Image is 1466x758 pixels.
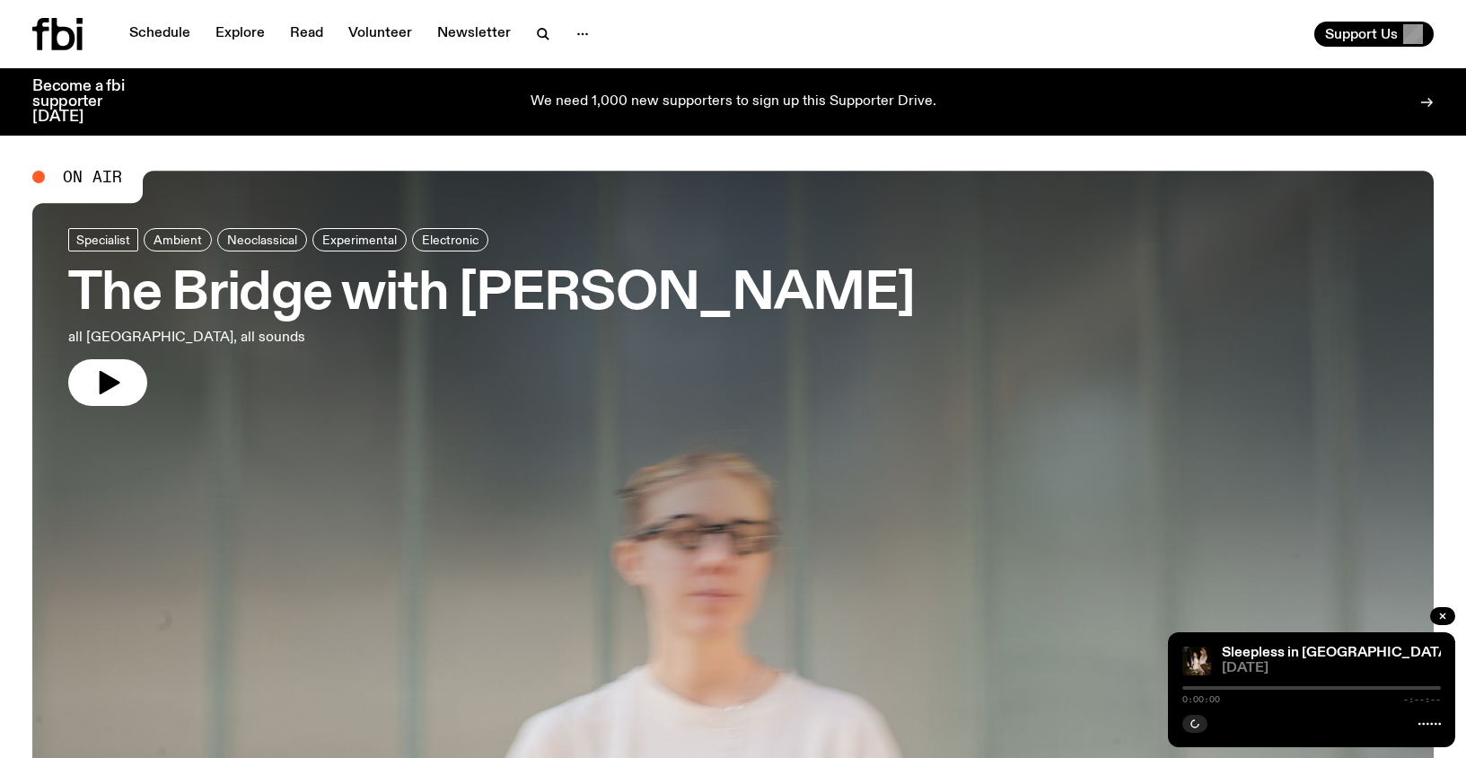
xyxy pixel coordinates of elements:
[32,79,147,125] h3: Become a fbi supporter [DATE]
[76,233,130,246] span: Specialist
[227,233,297,246] span: Neoclassical
[1325,26,1398,42] span: Support Us
[1182,647,1211,675] img: Marcus Whale is on the left, bent to his knees and arching back with a gleeful look his face He i...
[531,94,936,110] p: We need 1,000 new supporters to sign up this Supporter Drive.
[68,228,138,251] a: Specialist
[1222,662,1441,675] span: [DATE]
[119,22,201,47] a: Schedule
[217,228,307,251] a: Neoclassical
[1314,22,1434,47] button: Support Us
[1182,695,1220,704] span: 0:00:00
[279,22,334,47] a: Read
[338,22,423,47] a: Volunteer
[63,169,122,185] span: On Air
[312,228,407,251] a: Experimental
[422,233,478,246] span: Electronic
[1403,695,1441,704] span: -:--:--
[1222,646,1453,660] a: Sleepless in [GEOGRAPHIC_DATA]
[68,327,528,348] p: all [GEOGRAPHIC_DATA], all sounds
[412,228,488,251] a: Electronic
[154,233,202,246] span: Ambient
[68,269,915,320] h3: The Bridge with [PERSON_NAME]
[144,228,212,251] a: Ambient
[68,228,915,406] a: The Bridge with [PERSON_NAME]all [GEOGRAPHIC_DATA], all sounds
[426,22,522,47] a: Newsletter
[322,233,397,246] span: Experimental
[205,22,276,47] a: Explore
